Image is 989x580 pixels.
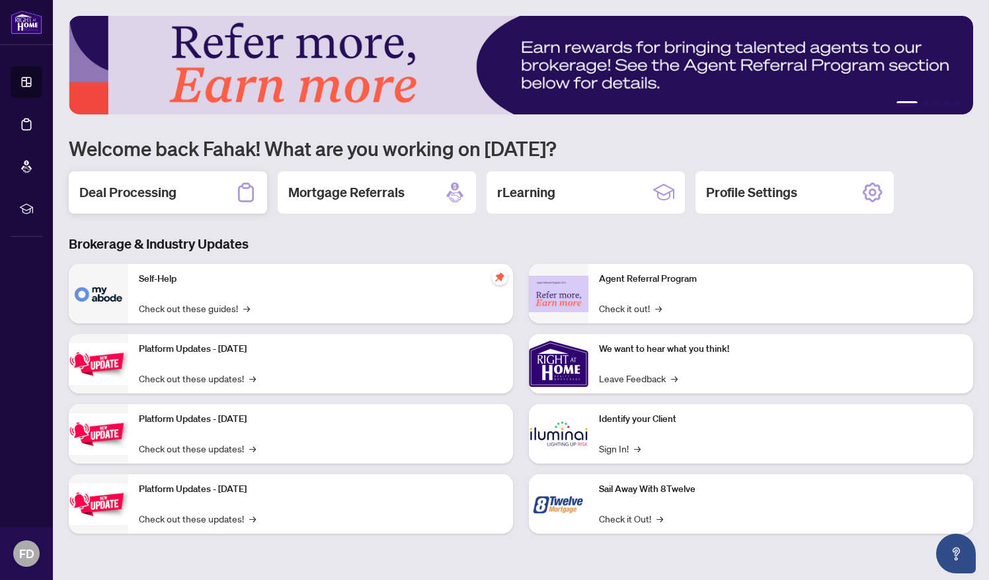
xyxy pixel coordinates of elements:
img: Platform Updates - July 21, 2025 [69,343,128,385]
a: Check out these updates!→ [139,371,256,386]
span: → [249,441,256,456]
a: Check out these guides!→ [139,301,250,315]
span: → [243,301,250,315]
span: → [655,301,662,315]
h2: Mortgage Referrals [288,183,405,202]
h2: Deal Processing [79,183,177,202]
a: Check it Out!→ [599,511,663,526]
button: Open asap [936,534,976,573]
a: Check out these updates!→ [139,511,256,526]
span: → [634,441,641,456]
p: Identify your Client [599,412,963,427]
img: Slide 0 [69,16,973,114]
p: Agent Referral Program [599,272,963,286]
h2: rLearning [497,183,555,202]
h2: Profile Settings [706,183,797,202]
h1: Welcome back Fahak! What are you working on [DATE]? [69,136,973,161]
span: → [249,371,256,386]
button: 1 [896,101,918,106]
img: Self-Help [69,264,128,323]
span: FD [19,544,34,563]
p: Platform Updates - [DATE] [139,482,502,497]
span: → [671,371,678,386]
p: Platform Updates - [DATE] [139,412,502,427]
p: Sail Away With 8Twelve [599,482,963,497]
a: Check out these updates!→ [139,441,256,456]
button: 2 [923,101,928,106]
a: Check it out!→ [599,301,662,315]
button: 5 [955,101,960,106]
img: We want to hear what you think! [529,334,588,394]
p: Platform Updates - [DATE] [139,342,502,356]
img: logo [11,10,42,34]
button: 4 [944,101,949,106]
img: Platform Updates - July 8, 2025 [69,413,128,455]
span: → [656,511,663,526]
img: Agent Referral Program [529,276,588,312]
a: Leave Feedback→ [599,371,678,386]
h3: Brokerage & Industry Updates [69,235,973,253]
span: pushpin [492,269,508,285]
img: Platform Updates - June 23, 2025 [69,483,128,525]
span: → [249,511,256,526]
img: Identify your Client [529,404,588,464]
p: We want to hear what you think! [599,342,963,356]
img: Sail Away With 8Twelve [529,474,588,534]
p: Self-Help [139,272,502,286]
a: Sign In!→ [599,441,641,456]
button: 3 [933,101,939,106]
